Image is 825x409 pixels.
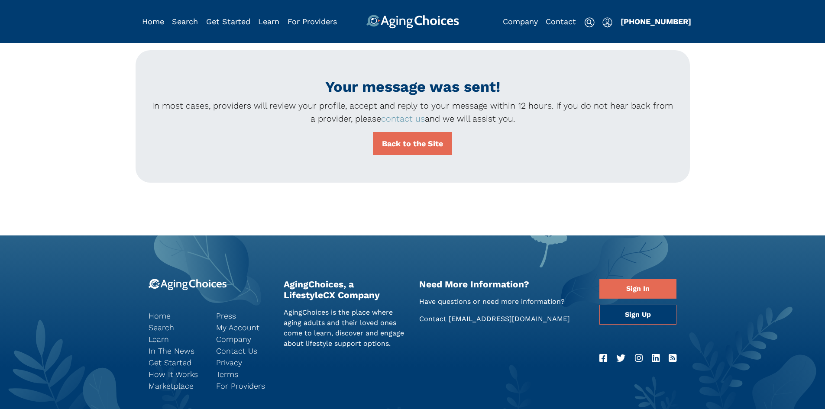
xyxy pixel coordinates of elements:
[366,15,459,29] img: AgingChoices
[216,322,271,333] a: My Account
[216,368,271,380] a: Terms
[172,17,198,26] a: Search
[503,17,538,26] a: Company
[216,333,271,345] a: Company
[381,113,425,124] a: contact us
[216,380,271,392] a: For Providers
[149,279,227,290] img: 9-logo.svg
[216,345,271,357] a: Contact Us
[449,315,570,323] a: [EMAIL_ADDRESS][DOMAIN_NAME]
[599,305,676,325] a: Sign Up
[599,279,676,299] a: Sign In
[602,17,612,28] img: user-icon.svg
[149,99,676,125] p: In most cases, providers will review your profile, accept and reply to your message within 12 hou...
[149,357,203,368] a: Get Started
[652,351,660,365] a: LinkedIn
[621,17,691,26] a: [PHONE_NUMBER]
[149,345,203,357] a: In The News
[284,279,406,300] h2: AgingChoices, a LifestyleCX Company
[149,333,203,345] a: Learn
[602,15,612,29] div: Popover trigger
[288,17,337,26] a: For Providers
[373,132,452,155] a: Back to the Site
[216,357,271,368] a: Privacy
[216,310,271,322] a: Press
[669,351,676,365] a: RSS Feed
[419,296,587,307] p: Have questions or need more information?
[546,17,576,26] a: Contact
[142,17,164,26] a: Home
[172,15,198,29] div: Popover trigger
[149,322,203,333] a: Search
[149,310,203,322] a: Home
[419,279,587,290] h2: Need More Information?
[584,17,595,28] img: search-icon.svg
[419,314,587,324] p: Contact
[149,368,203,380] a: How It Works
[599,351,607,365] a: Facebook
[616,351,625,365] a: Twitter
[284,307,406,349] p: AgingChoices is the place where aging adults and their loved ones come to learn, discover and eng...
[258,17,279,26] a: Learn
[206,17,250,26] a: Get Started
[149,78,676,96] h1: Your message was sent!
[149,380,203,392] a: Marketplace
[635,351,643,365] a: Instagram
